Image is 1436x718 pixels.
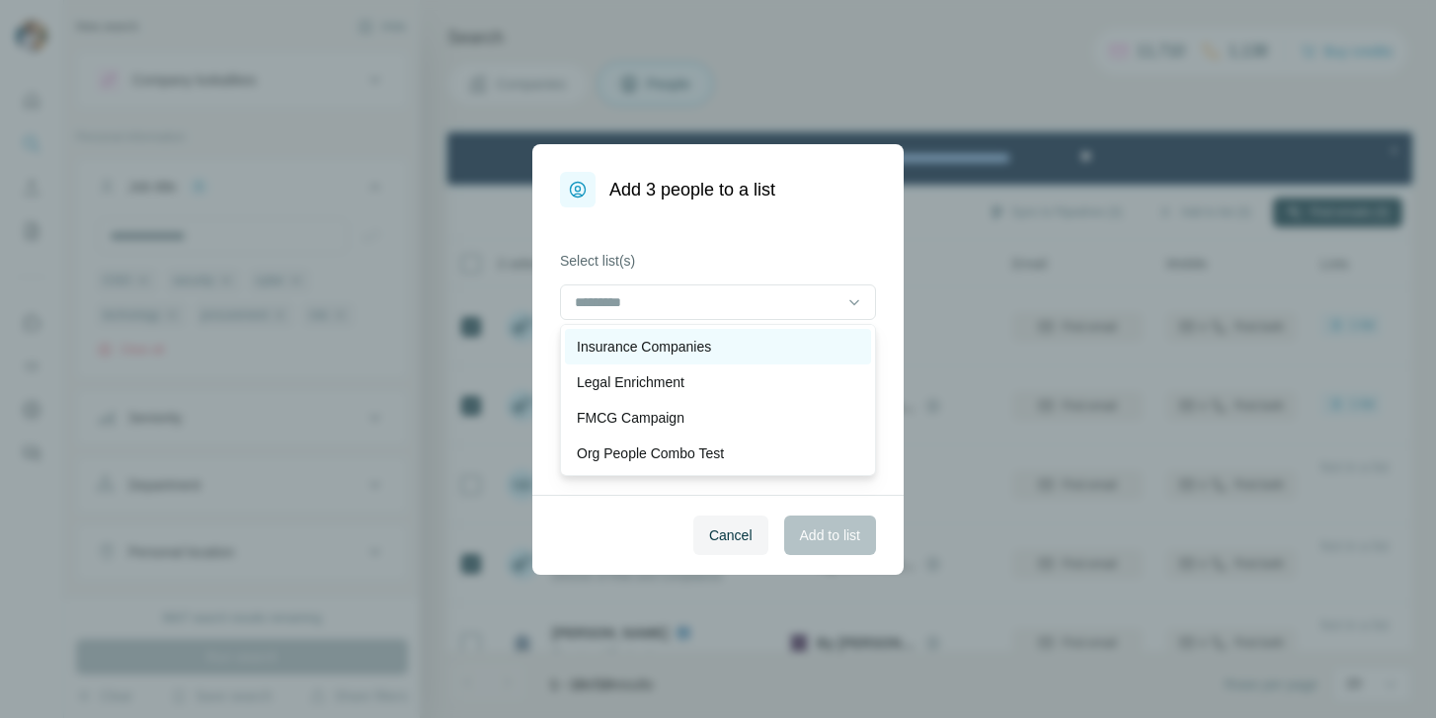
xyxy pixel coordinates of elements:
[609,176,775,203] h1: Add 3 people to a list
[577,443,724,463] p: Org People Combo Test
[693,516,768,555] button: Cancel
[577,372,684,392] p: Legal Enrichment
[560,251,876,271] label: Select list(s)
[577,408,684,428] p: FMCG Campaign
[936,8,956,28] div: Close Step
[709,525,753,545] span: Cancel
[347,4,618,47] div: Watch our October Product update
[577,337,711,357] p: Insurance Companies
